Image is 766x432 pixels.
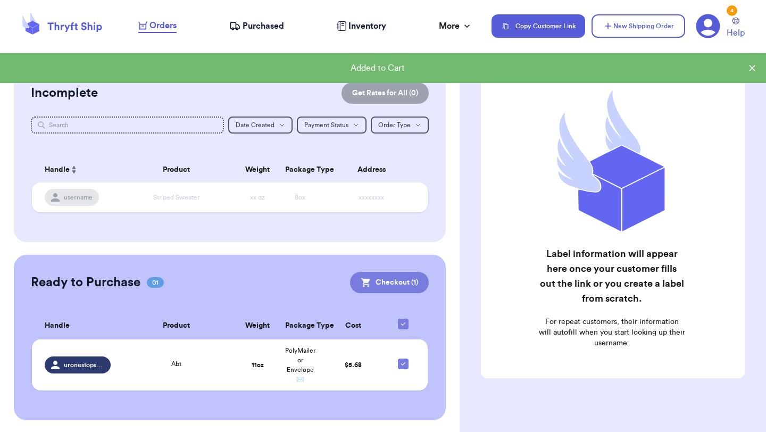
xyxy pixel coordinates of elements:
a: Orders [138,19,177,33]
span: Inventory [348,20,386,32]
button: Sort ascending [70,163,78,176]
span: Purchased [243,20,284,32]
span: Box [295,194,305,201]
button: Copy Customer Link [492,14,585,38]
th: Cost [321,312,385,339]
th: Address [321,157,428,182]
span: Handle [45,320,70,331]
span: PolyMailer or Envelope ✉️ [285,347,315,383]
div: More [439,20,472,32]
span: xx oz [250,194,265,201]
button: Payment Status [297,117,367,134]
h2: Ready to Purchase [31,274,140,291]
a: Help [727,18,745,39]
span: $ 5.68 [345,362,362,368]
button: New Shipping Order [592,14,685,38]
span: Orders [149,19,177,32]
a: Inventory [337,20,386,32]
span: Order Type [378,122,411,128]
th: Product [117,312,236,339]
span: Abt [171,361,181,367]
th: Weight [236,157,279,182]
a: 4 [696,14,720,38]
span: Date Created [236,122,274,128]
span: 01 [147,277,164,288]
span: xxxxxxxx [359,194,384,201]
th: Package Type [279,312,321,339]
span: username [64,193,93,202]
span: Handle [45,164,70,176]
span: Help [727,27,745,39]
span: Payment Status [304,122,348,128]
strong: 11 oz [252,362,264,368]
div: 4 [727,5,737,16]
a: Purchased [229,20,284,32]
input: Search [31,117,224,134]
th: Weight [236,312,279,339]
h2: Label information will appear here once your customer fills out the link or you create a label fr... [538,246,685,306]
button: Get Rates for All (0) [342,82,429,104]
span: uronestopshopp [64,361,104,369]
button: Order Type [371,117,429,134]
p: For repeat customers, their information will autofill when you start looking up their username. [538,317,685,348]
button: Checkout (1) [350,272,429,293]
div: Added to Cart [9,62,747,74]
span: Striped Sweater [153,194,199,201]
button: Date Created [228,117,293,134]
th: Package Type [279,157,321,182]
th: Product [117,157,236,182]
h2: Incomplete [31,85,98,102]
